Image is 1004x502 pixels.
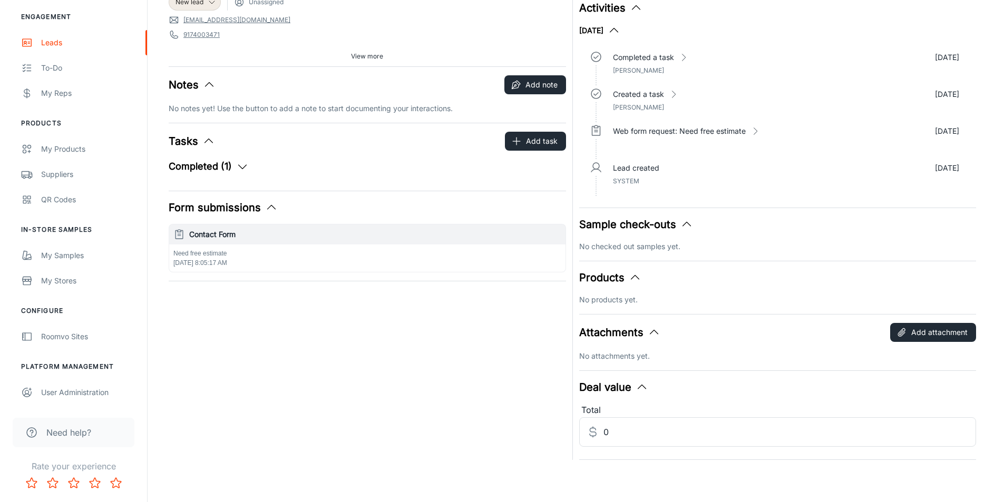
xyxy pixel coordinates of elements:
span: [DATE] 8:05:17 AM [173,259,227,267]
button: Add attachment [890,323,976,342]
button: Contact FormNeed free estimate[DATE] 8:05:17 AM [169,224,566,272]
p: [DATE] [935,162,959,174]
span: System [613,177,639,185]
input: Estimated deal value [603,417,977,447]
span: View more [351,52,383,61]
p: Need free estimate [173,249,561,258]
span: [PERSON_NAME] [613,66,664,74]
button: [DATE] [579,24,620,37]
p: [DATE] [935,88,959,100]
p: [DATE] [935,52,959,63]
p: Completed a task [613,52,674,63]
button: Form submissions [169,200,278,215]
button: Deal value [579,379,648,395]
button: Add task [505,132,566,151]
p: No products yet. [579,294,977,306]
div: Total [579,403,977,417]
p: No checked out samples yet. [579,241,977,252]
span: Need help? [46,426,91,439]
button: Tasks [169,133,215,149]
button: Rate 5 star [105,473,126,494]
button: Products [579,270,641,286]
button: Rate 3 star [63,473,84,494]
button: Rate 2 star [42,473,63,494]
p: Created a task [613,88,664,100]
button: Attachments [579,324,660,340]
p: Rate your experience [8,460,139,473]
button: Notes [169,77,216,93]
p: [DATE] [935,125,959,137]
a: [EMAIL_ADDRESS][DOMAIN_NAME] [183,15,290,25]
button: Rate 1 star [21,473,42,494]
p: Lead created [613,162,659,174]
button: Rate 4 star [84,473,105,494]
a: 9174003471 [183,30,220,40]
button: Sample check-outs [579,216,693,232]
p: Web form request: Need free estimate [613,125,746,137]
span: [PERSON_NAME] [613,103,664,111]
button: View more [347,48,387,64]
h6: Contact Form [189,229,561,240]
p: No attachments yet. [579,350,977,362]
p: No notes yet! Use the button to add a note to start documenting your interactions. [169,103,566,114]
button: Completed (1) [169,159,249,174]
button: Add note [504,75,566,94]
